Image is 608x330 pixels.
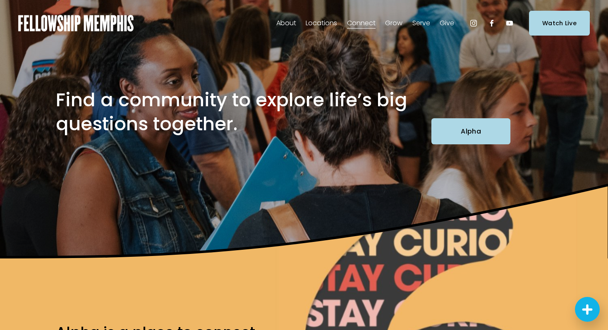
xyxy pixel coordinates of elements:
img: Fellowship Memphis [18,15,134,31]
span: Grow [385,17,402,29]
a: folder dropdown [385,17,402,30]
a: Watch Live [529,11,590,35]
a: folder dropdown [347,17,376,30]
span: About [276,17,296,29]
a: Alpha [431,118,510,144]
span: Give [440,17,454,29]
a: folder dropdown [440,17,454,30]
a: folder dropdown [412,17,430,30]
a: folder dropdown [306,17,337,30]
span: Connect [347,17,376,29]
a: Facebook [488,19,496,27]
a: YouTube [505,19,514,27]
span: Serve [412,17,430,29]
a: folder dropdown [276,17,296,30]
span: Locations [306,17,337,29]
a: Instagram [469,19,478,27]
h2: Find a community to explore life’s big questions together. [56,88,427,136]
